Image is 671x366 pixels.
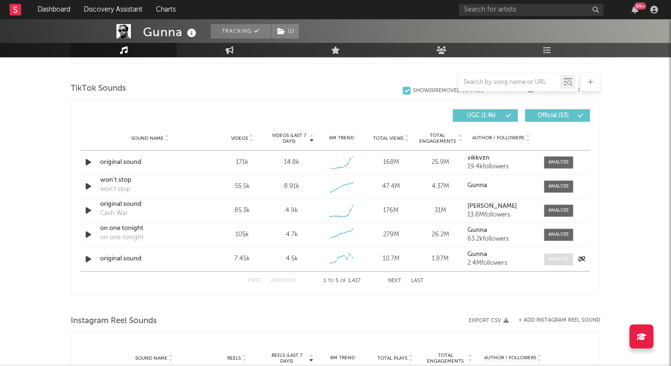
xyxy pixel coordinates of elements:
a: Gunna [468,228,535,234]
div: 99 + [634,2,646,10]
button: + Add Instagram Reel Sound [518,318,600,323]
div: Gunna [143,24,199,40]
div: 6M Trend [319,135,364,142]
button: First [247,279,261,284]
span: Total Views [373,136,403,142]
div: 7.45k [220,255,265,264]
button: Next [388,279,401,284]
span: Videos [231,136,248,142]
div: 85.3k [220,206,265,216]
span: UGC ( 1.4k ) [459,113,503,119]
div: 26.2M [418,230,463,240]
div: won't stop [100,185,130,195]
button: Export CSV [469,318,509,324]
div: 4.5k [286,255,298,264]
a: original sound [100,255,201,264]
div: Cash War [100,209,128,219]
div: 4.7k [286,230,298,240]
span: Reels (last 7 days) [266,353,308,365]
button: Official(53) [525,109,590,122]
span: ( 1 ) [271,24,299,39]
button: Tracking [211,24,271,39]
div: 4.37M [418,182,463,192]
button: 99+ [632,6,638,14]
div: 1.87M [418,255,463,264]
button: (1) [271,24,299,39]
div: 4.9k [285,206,298,216]
div: 14.8k [284,158,299,168]
div: 13.8M followers [468,212,535,219]
button: Last [411,279,424,284]
span: Total Plays [378,356,408,362]
strong: Gunna [468,252,488,258]
input: Search by song name or URL [459,79,560,86]
span: to [328,279,334,284]
button: UGC(1.4k) [453,109,518,122]
div: 176M [369,206,413,216]
div: 1 5 1,417 [316,276,369,287]
strong: Gunna [468,183,488,189]
a: original sound [100,158,201,168]
a: Gunna [468,252,535,258]
span: Official ( 53 ) [531,113,576,119]
a: [PERSON_NAME] [468,203,535,210]
a: won't stop [100,176,201,186]
a: Gunna [468,183,535,190]
a: original sound [100,200,201,210]
div: 19.4k followers [468,164,535,171]
div: 6M Trend [319,355,367,362]
div: 63.2k followers [468,236,535,243]
a: on one tonight [100,224,201,234]
div: 171k [220,158,265,168]
strong: [PERSON_NAME] [468,203,517,210]
div: 25.9M [418,158,463,168]
span: Author / Followers [472,136,524,142]
span: Instagram Reel Sounds [71,315,157,327]
div: 55.5k [220,182,265,192]
div: 105k [220,230,265,240]
span: Reels [227,356,241,362]
span: Sound Name [131,136,164,142]
div: 31M [418,206,463,216]
div: on one tonight [100,233,143,243]
span: Author / Followers [484,355,536,362]
span: of [341,279,347,284]
button: Previous [271,279,297,284]
div: 279M [369,230,413,240]
strong: vikkvzn [468,155,490,162]
span: Sound Name [135,356,168,362]
div: + Add Instagram Reel Sound [509,318,600,323]
div: 2.4M followers [468,260,535,267]
input: Search for artists [459,4,604,16]
a: vikkvzn [468,155,535,162]
span: Total Engagements [425,353,467,365]
span: Videos (last 7 days) [270,133,309,145]
div: 168M [369,158,413,168]
div: 8.91k [284,182,299,192]
span: Total Engagements [418,133,457,145]
strong: Gunna [468,228,488,234]
div: 47.4M [369,182,413,192]
div: 10.7M [369,255,413,264]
